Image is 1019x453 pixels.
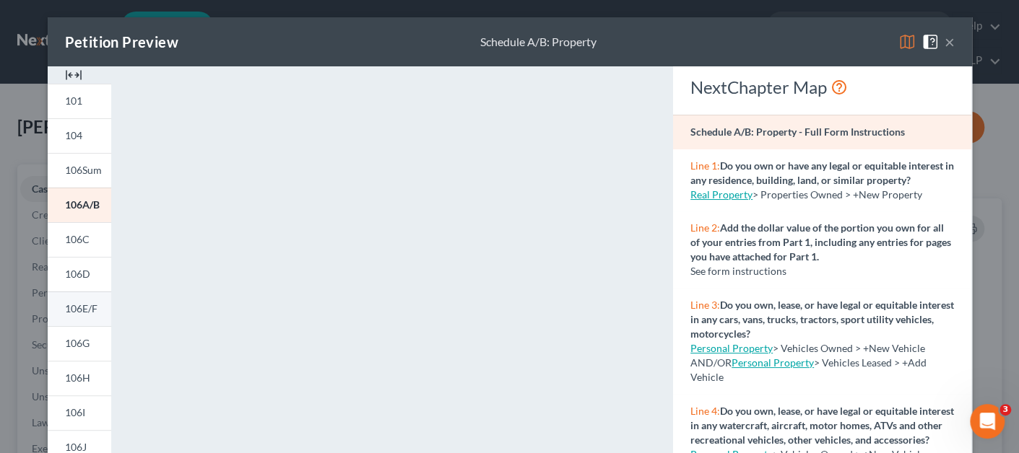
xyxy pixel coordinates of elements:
span: 106I [65,406,85,418]
span: 106D [65,268,90,280]
a: 106E/F [48,291,111,326]
strong: Do you own, lease, or have legal or equitable interest in any cars, vans, trucks, tractors, sport... [690,299,954,340]
a: Real Property [690,188,753,201]
span: 106G [65,337,90,349]
strong: Do you own, lease, or have legal or equitable interest in any watercraft, aircraft, motor homes, ... [690,405,954,446]
span: Line 4: [690,405,720,417]
iframe: Intercom live chat [970,404,1005,439]
span: > Vehicles Owned > +New Vehicle AND/OR [690,342,925,369]
a: 106G [48,326,111,361]
a: 104 [48,118,111,153]
img: help-close-5ba153eb36485ed6c1ea00a893f15db1cb9b99d6cae46e1a8edb6c62d00a1a76.svg [922,33,939,50]
span: > Properties Owned > +New Property [753,188,922,201]
a: 106D [48,257,111,291]
button: × [945,33,955,50]
span: 104 [65,129,82,141]
span: 106H [65,371,90,384]
span: 3 [1000,404,1011,415]
span: See form instructions [690,265,786,277]
a: 106A/B [48,188,111,222]
span: Line 2: [690,221,720,234]
span: 106Sum [65,164,102,176]
a: 106H [48,361,111,395]
a: 106Sum [48,153,111,188]
strong: Do you own or have any legal or equitable interest in any residence, building, land, or similar p... [690,159,954,186]
span: Line 3: [690,299,720,311]
span: 106A/B [65,198,100,211]
span: 106C [65,233,90,245]
a: 106I [48,395,111,430]
span: > Vehicles Leased > +Add Vehicle [690,356,927,383]
div: Schedule A/B: Property [480,34,597,50]
span: 106E/F [65,302,97,315]
strong: Schedule A/B: Property - Full Form Instructions [690,126,905,138]
span: 101 [65,94,82,107]
img: map-eea8200ae884c6f1103ae1953ef3d486a96c86aabb227e865a55264e3737af1f.svg [898,33,916,50]
div: NextChapter Map [690,76,954,99]
span: Line 1: [690,159,720,172]
div: Petition Preview [65,32,178,52]
a: Personal Property [732,356,814,369]
img: expand-e0f6d898513216a626fdd78e52531dac95497ffd26381d4c15ee2fc46db09dca.svg [65,66,82,84]
a: 101 [48,84,111,118]
span: 106J [65,441,87,453]
a: 106C [48,222,111,257]
a: Personal Property [690,342,773,354]
strong: Add the dollar value of the portion you own for all of your entries from Part 1, including any en... [690,221,951,263]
